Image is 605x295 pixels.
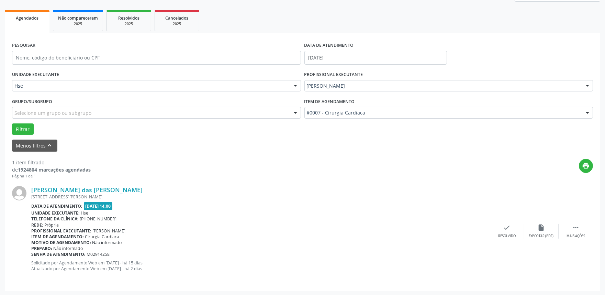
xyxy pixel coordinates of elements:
[58,15,98,21] span: Não compareceram
[12,69,59,80] label: UNIDADE EXECUTANTE
[14,83,287,89] span: Hse
[112,21,146,26] div: 2025
[93,228,126,234] span: [PERSON_NAME]
[31,234,84,240] b: Item de agendamento:
[503,224,511,231] i: check
[31,210,80,216] b: Unidade executante:
[31,245,52,251] b: Preparo:
[12,140,57,152] button: Menos filtroskeyboard_arrow_up
[307,83,579,89] span: [PERSON_NAME]
[529,234,554,239] div: Exportar (PDF)
[16,15,38,21] span: Agendados
[118,15,139,21] span: Resolvidos
[85,234,120,240] span: Cirurgia Cardiaca
[304,40,354,51] label: DATA DE ATENDIMENTO
[45,222,59,228] span: Própria
[498,234,516,239] div: Resolvido
[14,109,91,117] span: Selecione um grupo ou subgrupo
[12,159,91,166] div: 1 item filtrado
[58,21,98,26] div: 2025
[304,51,447,65] input: Selecione um intervalo
[87,251,110,257] span: M02914258
[307,109,579,116] span: #0007 - Cirurgia Cardiaca
[166,15,189,21] span: Cancelados
[46,142,54,149] i: keyboard_arrow_up
[31,240,91,245] b: Motivo de agendamento:
[54,245,83,251] span: Não informado
[579,159,593,173] button: print
[84,202,113,210] span: [DATE] 14:00
[304,96,355,107] label: Item de agendamento
[12,40,35,51] label: PESQUISAR
[12,186,26,200] img: img
[31,203,82,209] b: Data de atendimento:
[538,224,545,231] i: insert_drive_file
[31,251,86,257] b: Senha de atendimento:
[12,166,91,173] div: de
[12,51,301,65] input: Nome, código do beneficiário ou CPF
[12,123,34,135] button: Filtrar
[31,194,490,200] div: [STREET_ADDRESS][PERSON_NAME]
[31,228,91,234] b: Profissional executante:
[80,216,117,222] span: [PHONE_NUMBER]
[567,234,585,239] div: Mais ações
[160,21,194,26] div: 2025
[572,224,580,231] i: 
[18,166,91,173] strong: 1924804 marcações agendadas
[12,96,52,107] label: Grupo/Subgrupo
[31,186,143,194] a: [PERSON_NAME] das [PERSON_NAME]
[31,222,43,228] b: Rede:
[304,69,363,80] label: PROFISSIONAL EXECUTANTE
[92,240,122,245] span: Não informado
[31,216,79,222] b: Telefone da clínica:
[81,210,89,216] span: Hse
[31,260,490,272] p: Solicitado por Agendamento Web em [DATE] - há 15 dias Atualizado por Agendamento Web em [DATE] - ...
[582,162,590,170] i: print
[12,173,91,179] div: Página 1 de 1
